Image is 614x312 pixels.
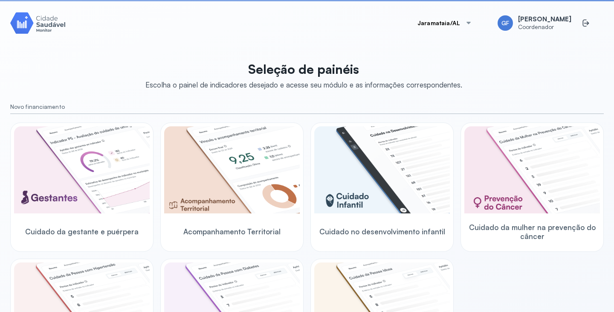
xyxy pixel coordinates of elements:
span: Acompanhamento Territorial [183,227,281,236]
small: Novo financiamento [10,103,604,111]
span: Coordenador [518,23,571,31]
span: [PERSON_NAME] [518,15,571,23]
div: Escolha o painel de indicadores desejado e acesse seu módulo e as informações correspondentes. [145,80,462,89]
img: territorial-monitoring.png [164,126,300,213]
img: Logotipo do produto Monitor [10,11,66,35]
span: Cuidado no desenvolvimento infantil [319,227,445,236]
img: pregnants.png [14,126,150,213]
p: Seleção de painéis [145,61,462,77]
button: Jaramataia/AL [407,15,482,32]
img: woman-cancer-prevention-care.png [464,126,600,213]
span: GF [501,20,509,27]
span: Cuidado da gestante e puérpera [25,227,139,236]
img: child-development.png [314,126,450,213]
span: Cuidado da mulher na prevenção do câncer [464,223,600,241]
